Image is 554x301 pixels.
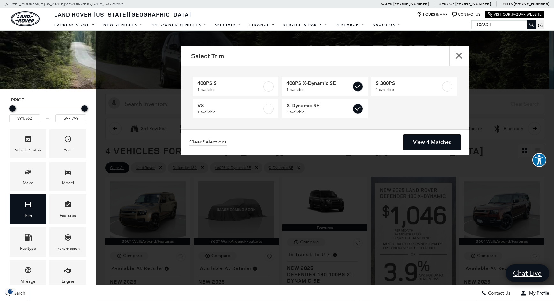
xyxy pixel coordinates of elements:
div: Trim [24,212,32,219]
a: Hours & Map [417,12,447,17]
span: Trim [24,199,32,212]
span: 400PS X-Dynamic SE [286,80,351,87]
span: Parts [501,2,513,6]
span: Chat Live [510,269,545,277]
span: Service [439,2,454,6]
input: Maximum [55,114,86,122]
a: Pre-Owned Vehicles [147,19,211,31]
input: Search [472,21,536,28]
div: Features [60,212,76,219]
div: TrimTrim [10,194,46,224]
a: Chat Live [506,264,549,282]
a: [PHONE_NUMBER] [393,1,429,6]
a: S 300PS1 available [371,77,457,96]
div: EngineEngine [49,260,86,290]
span: 3 available [286,109,351,115]
a: Clear Selections [189,139,227,146]
div: YearYear [49,129,86,158]
a: [PHONE_NUMBER] [514,1,549,6]
a: Finance [246,19,279,31]
aside: Accessibility Help Desk [532,153,546,168]
span: 400PS S [197,80,262,87]
span: Land Rover [US_STATE][GEOGRAPHIC_DATA] [54,10,191,18]
span: S 300PS [376,80,441,87]
span: 1 available [286,87,351,93]
a: View 4 Matches [403,135,461,150]
a: Land Rover [US_STATE][GEOGRAPHIC_DATA] [50,10,195,18]
div: Make [23,179,33,186]
span: Fueltype [24,232,32,245]
span: 1 available [197,109,262,115]
input: Minimum [9,114,40,122]
div: Model [62,179,74,186]
a: [STREET_ADDRESS] • [US_STATE][GEOGRAPHIC_DATA], CO 80905 [5,2,124,6]
div: Fueltype [20,245,36,252]
span: 1 available [376,87,441,93]
a: Service & Parts [279,19,332,31]
span: Mileage [24,265,32,278]
div: Price [9,103,86,122]
h2: Select Trim [191,52,224,59]
span: My Profile [527,290,549,296]
img: Land Rover [11,11,40,26]
span: Transmission [64,232,72,245]
section: Click to Open Cookie Consent Modal [3,288,18,295]
span: Features [64,199,72,212]
a: Specials [211,19,246,31]
span: Make [24,166,32,179]
span: Model [64,166,72,179]
span: X-Dynamic SE [286,102,351,109]
a: EXPRESS STORE [50,19,100,31]
a: land-rover [11,11,40,26]
div: Engine [62,278,74,285]
a: [PHONE_NUMBER] [455,1,491,6]
div: Minimum Price [9,105,16,112]
a: New Vehicles [100,19,147,31]
div: VehicleVehicle Status [10,129,46,158]
div: Mileage [20,278,35,285]
div: FeaturesFeatures [49,194,86,224]
span: 1 available [197,87,262,93]
a: Visit Our Jaguar Website [488,12,542,17]
button: Explore your accessibility options [532,153,546,167]
span: Contact Us [486,290,510,296]
div: Transmission [56,245,80,252]
button: Close [449,46,469,66]
div: MakeMake [10,162,46,191]
nav: Main Navigation [50,19,405,31]
h5: Price [11,97,85,103]
div: Vehicle Status [15,147,41,154]
div: FueltypeFueltype [10,227,46,257]
span: Year [64,134,72,147]
a: 400PS S1 available [193,77,279,96]
button: Open user profile menu [515,285,554,301]
div: ModelModel [49,162,86,191]
span: V8 [197,102,262,109]
div: Maximum Price [81,105,88,112]
img: Opt-Out Icon [3,288,18,295]
a: 400PS X-Dynamic SE1 available [282,77,368,96]
span: Engine [64,265,72,278]
a: Research [332,19,369,31]
div: Year [64,147,72,154]
a: X-Dynamic SE3 available [282,99,368,118]
div: TransmissionTransmission [49,227,86,257]
a: About Us [369,19,405,31]
a: Contact Us [452,12,480,17]
span: Sales [381,2,392,6]
span: Vehicle [24,134,32,147]
div: MileageMileage [10,260,46,290]
a: V81 available [193,99,279,118]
